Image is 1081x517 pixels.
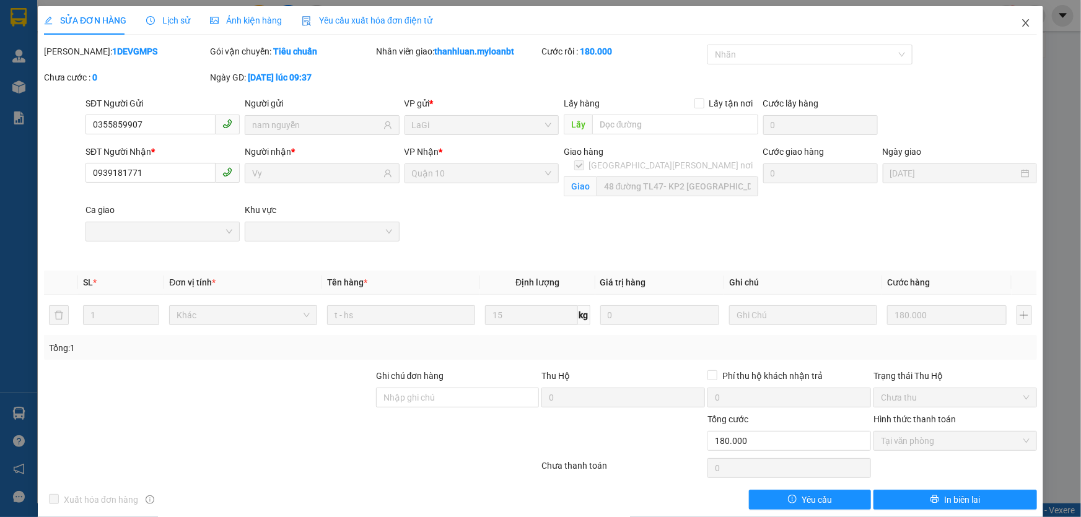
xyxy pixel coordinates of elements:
[49,341,418,355] div: Tổng: 1
[412,116,551,134] span: LaGi
[302,16,312,26] img: icon
[704,97,758,110] span: Lấy tận nơi
[541,459,707,480] div: Chưa thanh toán
[944,493,980,506] span: In biên lai
[763,147,825,157] label: Cước giao hàng
[112,46,157,56] b: 1DEVGMPS
[890,167,1018,180] input: Ngày giao
[302,15,432,25] span: Yêu cầu xuất hóa đơn điện tử
[210,71,374,84] div: Ngày GD:
[873,369,1037,383] div: Trạng thái Thu Hộ
[383,169,392,178] span: user
[44,45,208,58] div: [PERSON_NAME]:
[515,277,559,287] span: Định lượng
[435,46,515,56] b: thanhluan.myloanbt
[5,79,83,92] strong: Phiếu gửi hàng
[597,176,758,196] input: Giao tận nơi
[5,31,110,54] span: 33 Bác Ái, P Phước Hội, TX Lagi
[564,115,592,134] span: Lấy
[5,6,112,24] strong: Nhà xe Mỹ Loan
[729,305,877,325] input: Ghi Chú
[245,97,399,110] div: Người gửi
[85,145,240,159] div: SĐT Người Nhận
[578,305,590,325] span: kg
[44,15,126,25] span: SỬA ĐƠN HÀNG
[146,16,155,25] span: clock-circle
[541,371,570,381] span: Thu Hộ
[252,118,380,132] input: Tên người gửi
[600,277,646,287] span: Giá trị hàng
[146,15,190,25] span: Lịch sử
[222,167,232,177] span: phone
[169,277,216,287] span: Đơn vị tính
[210,15,282,25] span: Ảnh kiện hàng
[763,98,819,108] label: Cước lấy hàng
[592,115,758,134] input: Dọc đường
[763,115,878,135] input: Cước lấy hàng
[930,495,939,505] span: printer
[584,159,758,172] span: [GEOGRAPHIC_DATA][PERSON_NAME] nơi
[405,97,559,110] div: VP gửi
[376,45,540,58] div: Nhân viên giao:
[1017,305,1032,325] button: plus
[873,414,956,424] label: Hình thức thanh toán
[245,145,399,159] div: Người nhận
[881,388,1030,407] span: Chưa thu
[210,45,374,58] div: Gói vận chuyển:
[749,490,871,510] button: exclamation-circleYêu cầu
[83,277,93,287] span: SL
[49,305,69,325] button: delete
[327,277,367,287] span: Tên hàng
[85,205,115,215] label: Ca giao
[881,432,1030,450] span: Tại văn phòng
[146,495,154,504] span: info-circle
[873,490,1037,510] button: printerIn biên lai
[5,56,61,68] span: 0968278298
[177,306,310,324] span: Khác
[59,493,143,506] span: Xuất hóa đơn hàng
[383,121,392,129] span: user
[717,369,828,383] span: Phí thu hộ khách nhận trả
[222,119,232,129] span: phone
[44,16,53,25] span: edit
[564,98,600,108] span: Lấy hàng
[44,71,208,84] div: Chưa cước :
[887,277,930,287] span: Cước hàng
[707,414,748,424] span: Tổng cước
[763,163,878,183] input: Cước giao hàng
[600,305,720,325] input: 0
[376,388,540,407] input: Ghi chú đơn hàng
[883,147,922,157] label: Ngày giao
[412,164,551,183] span: Quận 10
[580,46,612,56] b: 180.000
[92,72,97,82] b: 0
[405,147,439,157] span: VP Nhận
[788,495,797,505] span: exclamation-circle
[252,167,380,180] input: Tên người nhận
[802,493,832,506] span: Yêu cầu
[376,371,444,381] label: Ghi chú đơn hàng
[724,271,882,295] th: Ghi chú
[327,305,475,325] input: VD: Bàn, Ghế
[248,72,312,82] b: [DATE] lúc 09:37
[85,97,240,110] div: SĐT Người Gửi
[245,203,399,217] div: Khu vực
[564,176,597,196] span: Giao
[564,147,603,157] span: Giao hàng
[120,7,177,20] span: YAVDQ2PK
[210,16,219,25] span: picture
[1021,18,1031,28] span: close
[273,46,317,56] b: Tiêu chuẩn
[1009,6,1043,41] button: Close
[541,45,705,58] div: Cước rồi :
[887,305,1007,325] input: 0
[129,79,167,92] span: Gò Vấp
